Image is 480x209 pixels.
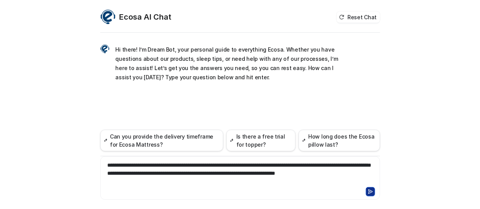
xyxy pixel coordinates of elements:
img: Widget [100,44,110,54]
p: Hi there! I’m Dream Bot, your personal guide to everything Ecosa. Whether you have questions abou... [116,45,340,82]
button: Is there a free trial for topper? [226,130,295,151]
h2: Ecosa AI Chat [120,12,172,22]
img: Widget [100,9,116,25]
button: How long does the Ecosa pillow last? [299,130,380,151]
button: Reset Chat [337,12,380,23]
button: Can you provide the delivery timeframe for Ecosa Mattress? [100,130,224,151]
